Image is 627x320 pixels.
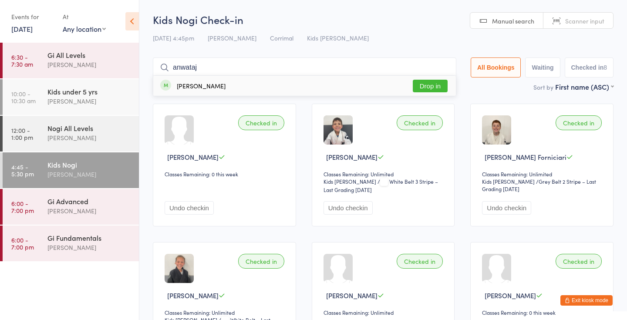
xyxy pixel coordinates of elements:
time: 4:45 - 5:30 pm [11,163,34,177]
time: 10:00 - 10:30 am [11,90,36,104]
time: 6:30 - 7:30 am [11,54,33,67]
button: Waiting [525,57,560,77]
span: / Grey Belt 2 Stripe – Last Grading [DATE] [482,178,596,192]
span: [DATE] 4:45pm [153,34,194,42]
button: Checked in8 [565,57,614,77]
time: 6:00 - 7:00 pm [11,236,34,250]
a: 6:30 -7:30 amGi All Levels[PERSON_NAME] [3,43,139,78]
button: Exit kiosk mode [560,295,613,306]
div: Kids under 5 yrs [47,87,131,96]
time: 6:00 - 7:00 pm [11,200,34,214]
div: Checked in [238,254,284,269]
div: First name (ASC) [555,82,614,91]
div: Checked in [238,115,284,130]
a: 6:00 -7:00 pmGi Advanced[PERSON_NAME] [3,189,139,225]
div: Checked in [397,115,443,130]
div: [PERSON_NAME] [47,206,131,216]
time: 12:00 - 1:00 pm [11,127,33,141]
div: 8 [603,64,607,71]
span: [PERSON_NAME] [326,291,378,300]
span: [PERSON_NAME] [167,291,219,300]
div: Gi All Levels [47,50,131,60]
button: Undo checkin [482,201,531,215]
div: Checked in [397,254,443,269]
span: [PERSON_NAME] [485,291,536,300]
a: 12:00 -1:00 pmNogi All Levels[PERSON_NAME] [3,116,139,152]
div: Kids [PERSON_NAME] [482,178,535,185]
a: 6:00 -7:00 pmGi Fundamentals[PERSON_NAME] [3,226,139,261]
div: [PERSON_NAME] [47,60,131,70]
div: Kids Nogi [47,160,131,169]
div: Checked in [556,115,602,130]
span: [PERSON_NAME] [326,152,378,162]
button: Drop in [413,80,448,92]
img: image1715248507.png [482,115,511,145]
a: 4:45 -5:30 pmKids Nogi[PERSON_NAME] [3,152,139,188]
input: Search [153,57,456,77]
a: [DATE] [11,24,33,34]
div: [PERSON_NAME] [47,133,131,143]
button: Undo checkin [324,201,373,215]
button: All Bookings [471,57,521,77]
div: Classes Remaining: Unlimited [324,309,446,316]
span: [PERSON_NAME] [167,152,219,162]
div: Classes Remaining: 0 this week [165,170,287,178]
label: Sort by [533,83,553,91]
div: Kids [PERSON_NAME] [324,178,376,185]
div: Classes Remaining: 0 this week [482,309,604,316]
div: Gi Advanced [47,196,131,206]
span: Corrimal [270,34,293,42]
div: Any location [63,24,106,34]
div: Classes Remaining: Unlimited [165,309,287,316]
div: [PERSON_NAME] [47,169,131,179]
div: Nogi All Levels [47,123,131,133]
div: [PERSON_NAME] [47,243,131,253]
span: Scanner input [565,17,604,25]
div: At [63,10,106,24]
div: Classes Remaining: Unlimited [324,170,446,178]
div: Checked in [556,254,602,269]
span: Manual search [492,17,534,25]
span: [PERSON_NAME] Forniciari [485,152,566,162]
button: Undo checkin [165,201,214,215]
img: image1738213458.png [324,115,353,145]
div: Classes Remaining: Unlimited [482,170,604,178]
h2: Kids Nogi Check-in [153,12,614,27]
span: / White Belt 3 Stripe – Last Grading [DATE] [324,178,438,193]
img: image1734501520.png [165,254,194,283]
span: Kids [PERSON_NAME] [307,34,369,42]
span: [PERSON_NAME] [208,34,256,42]
div: [PERSON_NAME] [177,82,226,89]
div: Gi Fundamentals [47,233,131,243]
div: [PERSON_NAME] [47,96,131,106]
a: 10:00 -10:30 amKids under 5 yrs[PERSON_NAME] [3,79,139,115]
div: Events for [11,10,54,24]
